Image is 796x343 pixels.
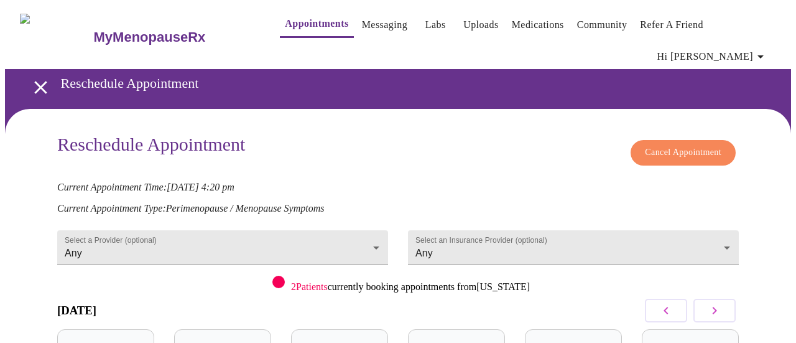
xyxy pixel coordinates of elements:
p: currently booking appointments from [US_STATE] [291,281,530,293]
span: 2 Patients [291,281,328,292]
span: Cancel Appointment [645,145,721,161]
span: Hi [PERSON_NAME] [657,48,768,65]
a: Labs [425,16,446,34]
a: Uploads [463,16,499,34]
h3: Reschedule Appointment [61,75,727,92]
div: Any [57,230,388,265]
em: Current Appointment Type: Perimenopause / Menopause Symptoms [57,203,324,214]
a: Appointments [285,15,348,32]
button: Messaging [357,12,412,37]
h3: MyMenopauseRx [94,29,206,45]
div: Any [408,230,739,265]
a: Refer a Friend [640,16,703,34]
a: Medications [512,16,564,34]
button: Medications [507,12,569,37]
button: Labs [415,12,455,37]
button: Cancel Appointment [631,140,736,166]
button: Appointments [280,11,353,38]
button: open drawer [22,69,59,106]
button: Uploads [458,12,504,37]
em: Current Appointment Time: [DATE] 4:20 pm [57,182,234,192]
button: Community [572,12,632,37]
a: Community [577,16,627,34]
button: Refer a Friend [635,12,708,37]
a: MyMenopauseRx [92,16,255,59]
button: Hi [PERSON_NAME] [652,44,773,69]
h3: [DATE] [57,304,96,317]
h3: Reschedule Appointment [57,134,245,159]
a: Messaging [362,16,407,34]
img: MyMenopauseRx Logo [20,14,92,60]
